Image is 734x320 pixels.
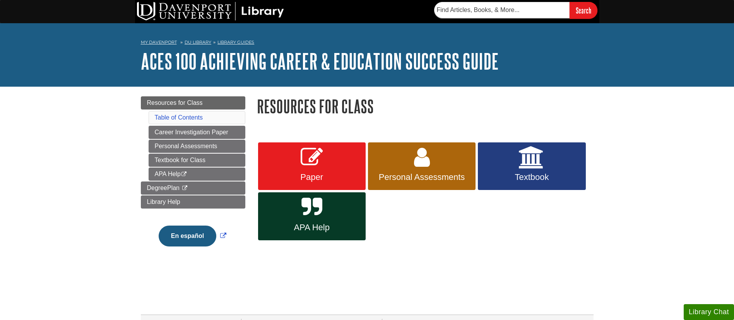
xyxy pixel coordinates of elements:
[478,142,585,190] a: Textbook
[141,195,245,209] a: Library Help
[181,172,187,177] i: This link opens in a new window
[149,154,245,167] a: Textbook for Class
[374,172,470,182] span: Personal Assessments
[155,114,203,121] a: Table of Contents
[368,142,476,190] a: Personal Assessments
[141,181,245,195] a: DegreePlan
[141,39,177,46] a: My Davenport
[157,233,228,239] a: Link opens in new window
[217,39,254,45] a: Library Guides
[141,49,499,73] a: ACES 100 Achieving Career & Education Success Guide
[141,37,594,50] nav: breadcrumb
[684,304,734,320] button: Library Chat
[434,2,597,19] form: Searches DU Library's articles, books, and more
[185,39,211,45] a: DU Library
[137,2,284,21] img: DU Library
[264,172,360,182] span: Paper
[147,185,180,191] span: DegreePlan
[434,2,570,18] input: Find Articles, Books, & More...
[147,199,180,205] span: Library Help
[258,142,366,190] a: Paper
[264,222,360,233] span: APA Help
[181,186,188,191] i: This link opens in a new window
[159,226,216,246] button: En español
[149,168,245,181] a: APA Help
[147,99,203,106] span: Resources for Class
[149,140,245,153] a: Personal Assessments
[484,172,580,182] span: Textbook
[258,192,366,240] a: APA Help
[570,2,597,19] input: Search
[257,96,594,116] h1: Resources for Class
[141,96,245,260] div: Guide Page Menu
[149,126,245,139] a: Career Investigation Paper
[141,96,245,110] a: Resources for Class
